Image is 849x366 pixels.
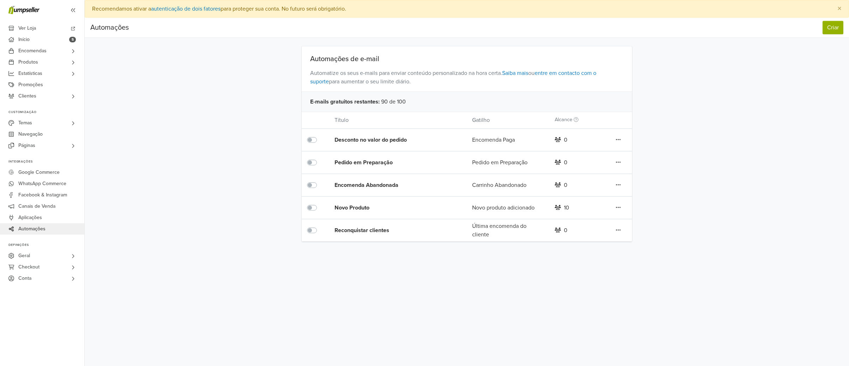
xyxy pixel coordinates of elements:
div: 0 [564,181,567,189]
p: Customização [8,110,84,114]
div: 0 [564,158,567,167]
div: Novo Produto [335,203,445,212]
span: Clientes [18,90,36,102]
span: Checkout [18,261,40,273]
span: Canais de Venda [18,201,55,212]
div: Última encomenda do cliente [467,222,549,239]
span: Páginas [18,140,35,151]
div: Encomenda Abandonada [335,181,445,189]
span: Aplicações [18,212,42,223]
div: 0 [564,136,567,144]
span: Início [18,34,30,45]
div: 0 [564,226,567,235]
span: × [837,4,842,14]
span: 5 [69,37,76,42]
span: Conta [18,273,31,284]
div: Desconto no valor do pedido [335,136,445,144]
span: Geral [18,250,30,261]
div: 90 de 100 [302,91,632,112]
span: Estatísticas [18,68,42,79]
div: Pedido em Preparação [335,158,445,167]
p: Integrações [8,160,84,164]
div: Carrinho Abandonado [467,181,549,189]
a: autenticação de dois fatores [151,5,221,12]
span: Ver Loja [18,23,36,34]
div: 10 [564,203,569,212]
label: Alcance [555,116,578,124]
span: Facebook & Instagram [18,189,67,201]
button: Criar [823,21,843,34]
div: Encomenda Paga [467,136,549,144]
div: Pedido em Preparação [467,158,549,167]
span: Encomendas [18,45,47,57]
span: E-mails gratuitos restantes : [310,98,380,106]
span: Navegação [18,129,43,140]
div: Título [329,116,467,124]
span: Automatize os seus e-mails para enviar conteúdo personalizado na hora certa. ou para aumentar o s... [302,63,632,91]
button: Close [830,0,849,17]
span: Temas [18,117,32,129]
a: Saiba mais [502,70,528,77]
span: Promoções [18,79,43,90]
div: Gatilho [467,116,549,124]
span: Google Commerce [18,167,60,178]
span: WhatsApp Commerce [18,178,66,189]
span: Automações [18,223,46,235]
span: Produtos [18,57,38,68]
div: Automações [90,20,129,35]
div: Novo produto adicionado [467,203,549,212]
p: Definições [8,243,84,247]
div: Automações de e-mail [302,55,632,63]
div: Reconquistar clientes [335,226,445,235]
